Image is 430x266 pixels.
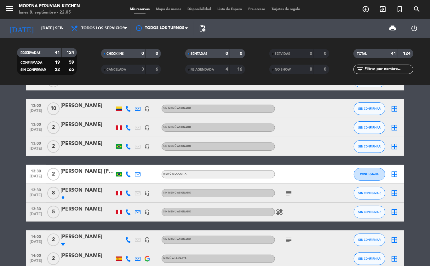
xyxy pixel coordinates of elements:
[5,4,14,15] button: menu
[275,68,291,71] span: NO SHOW
[153,8,184,11] span: Mapa de mesas
[358,210,381,214] span: SIN CONFIRMAR
[141,67,144,72] strong: 3
[47,168,60,181] span: 2
[391,51,396,56] strong: 41
[354,252,385,265] button: SIN CONFIRMAR
[145,144,150,149] i: headset_mic
[28,259,44,266] span: [DATE]
[354,234,385,246] button: SIN CONFIRMAR
[28,212,44,219] span: [DATE]
[61,186,114,194] div: [PERSON_NAME]
[28,205,44,212] span: 13:30
[28,109,44,116] span: [DATE]
[362,5,370,13] i: add_circle_outline
[28,167,44,174] span: 13:30
[61,241,66,246] i: star
[61,167,114,176] div: [PERSON_NAME] [PERSON_NAME]
[310,51,312,56] strong: 0
[358,126,381,129] span: SIN CONFIRMAR
[47,140,60,153] span: 2
[364,66,413,73] input: Filtrar por nombre...
[358,107,381,110] span: SIN CONFIRMAR
[28,233,44,240] span: 14:00
[357,52,367,55] span: TOTAL
[324,51,328,56] strong: 0
[413,5,421,13] i: search
[198,25,206,32] span: pending_actions
[28,101,44,109] span: 13:00
[391,143,398,150] i: border_all
[61,121,114,129] div: [PERSON_NAME]
[403,51,412,56] strong: 124
[28,120,44,128] span: 13:00
[55,67,60,72] strong: 22
[47,102,60,115] span: 10
[285,236,293,244] i: subject
[391,236,398,244] i: border_all
[61,252,114,260] div: [PERSON_NAME]
[184,8,214,11] span: Disponibilidad
[19,9,80,16] div: lunes 8. septiembre - 22:05
[358,238,381,241] span: SIN CONFIRMAR
[389,25,397,32] span: print
[69,67,75,72] strong: 65
[214,8,245,11] span: Lista de Espera
[28,147,44,154] span: [DATE]
[145,190,150,196] i: headset_mic
[379,5,387,13] i: exit_to_app
[61,140,114,148] div: [PERSON_NAME]
[354,102,385,115] button: SIN CONFIRMAR
[276,208,284,216] i: healing
[354,206,385,218] button: SIN CONFIRMAR
[69,60,75,65] strong: 59
[28,193,44,200] span: [DATE]
[358,257,381,260] span: SIN CONFIRMAR
[28,139,44,147] span: 13:00
[61,205,114,213] div: [PERSON_NAME]
[275,52,290,55] span: SERVIDAS
[268,8,303,11] span: Tarjetas de regalo
[5,4,14,13] i: menu
[237,67,244,72] strong: 16
[61,233,114,241] div: [PERSON_NAME]
[145,237,150,243] i: headset_mic
[28,174,44,182] span: [DATE]
[411,25,418,32] i: power_settings_new
[310,67,312,72] strong: 0
[191,52,208,55] span: SENTADAS
[145,106,150,112] i: headset_mic
[47,206,60,218] span: 5
[191,68,214,71] span: RE AGENDADA
[404,19,425,38] div: LOG OUT
[61,195,66,200] i: star
[55,50,60,55] strong: 41
[357,66,364,73] i: filter_list
[360,172,379,176] span: CONFIRMADA
[61,102,114,110] div: [PERSON_NAME]
[358,145,381,148] span: SIN CONFIRMAR
[59,25,66,32] i: arrow_drop_down
[47,234,60,246] span: 2
[240,51,244,56] strong: 0
[141,51,144,56] strong: 0
[21,61,43,64] span: CONFIRMADA
[391,208,398,216] i: border_all
[163,211,192,213] span: Sin menú asignado
[285,189,293,197] i: subject
[21,68,46,72] span: SIN CONFIRMAR
[28,252,44,259] span: 14:00
[55,60,60,65] strong: 19
[107,68,126,71] span: CANCELADA
[396,5,404,13] i: turned_in_not
[226,67,228,72] strong: 4
[47,121,60,134] span: 2
[47,252,60,265] span: 2
[5,21,38,35] i: [DATE]
[127,8,153,11] span: Mis reservas
[28,240,44,247] span: [DATE]
[354,140,385,153] button: SIN CONFIRMAR
[391,171,398,178] i: border_all
[66,50,75,55] strong: 124
[391,105,398,113] i: border_all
